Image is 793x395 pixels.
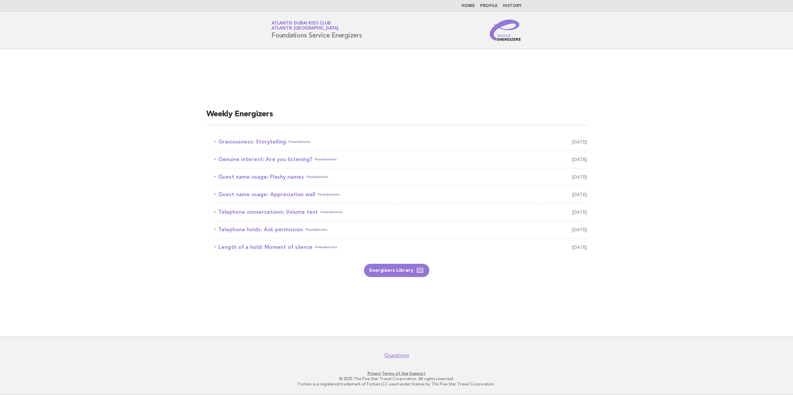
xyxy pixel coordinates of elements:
span: Atlantis [GEOGRAPHIC_DATA] [271,27,338,31]
a: Telephone conversations: Volume testFoundations [DATE] [214,207,587,217]
a: Length of a hold: Moment of silenceFoundations [DATE] [214,243,587,252]
span: Foundations [318,190,340,199]
a: Guest name usage: Appreciation wallFoundations [DATE] [214,190,587,199]
h1: Foundations Service Energizers [271,22,362,39]
span: [DATE] [572,137,587,146]
a: Privacy [368,371,381,376]
h2: Weekly Energizers [206,109,587,125]
a: Support [409,371,426,376]
p: · · [193,371,600,376]
span: [DATE] [572,172,587,182]
a: Guest name usage: Flashy namesFoundations [DATE] [214,172,587,182]
span: [DATE] [572,225,587,234]
a: Home [462,4,475,8]
a: History [503,4,522,8]
a: Genuine interest: Are you listening?Foundations [DATE] [214,155,587,164]
span: Foundations [307,172,328,182]
span: Foundations [289,137,311,146]
a: Profile [480,4,498,8]
span: Foundations [315,243,337,252]
a: Questions [384,352,409,359]
a: Energizers Library [364,264,429,277]
a: Atlantis Dubai Kids ClubAtlantis [GEOGRAPHIC_DATA] [271,21,338,30]
span: [DATE] [572,243,587,252]
a: Telephone holds: Ask permissionFoundations [DATE] [214,225,587,234]
img: Service Energizers [490,20,522,41]
a: Graciousness: StorytellingFoundations [DATE] [214,137,587,146]
span: Foundations [321,207,342,217]
span: [DATE] [572,190,587,199]
p: Forbes is a registered trademark of Forbes LLC used under license by The Five Star Travel Corpora... [193,381,600,387]
span: [DATE] [572,207,587,217]
span: Foundations [306,225,327,234]
span: Foundations [315,155,337,164]
p: © 2025 The Five Star Travel Corporation. All rights reserved. [193,376,600,381]
span: [DATE] [572,155,587,164]
a: Terms of Use [382,371,408,376]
